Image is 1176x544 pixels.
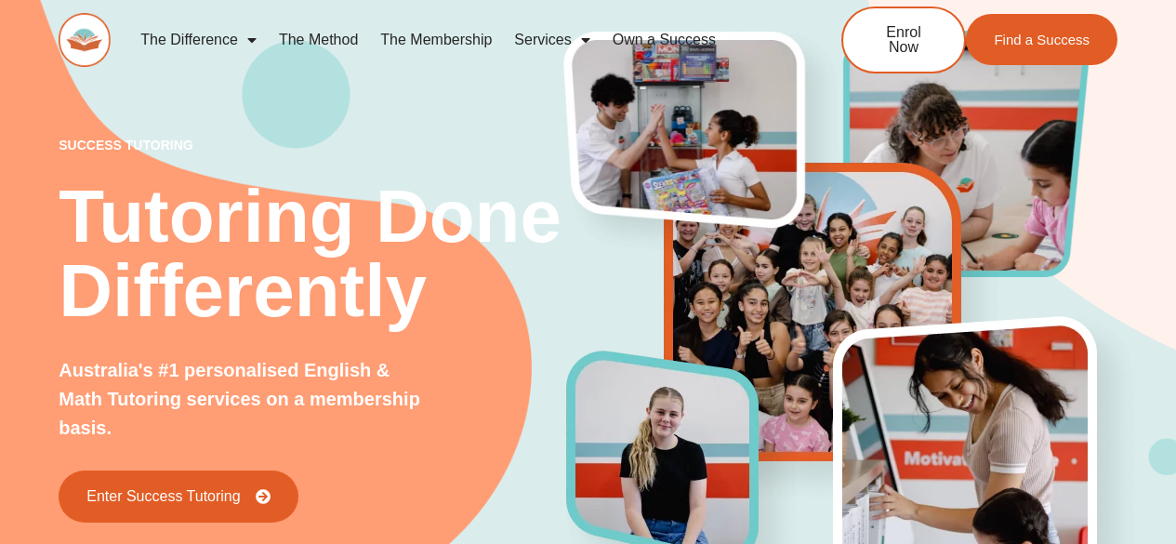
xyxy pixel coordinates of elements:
[59,471,297,523] a: Enter Success Tutoring
[86,489,240,504] span: Enter Success Tutoring
[966,14,1117,65] a: Find a Success
[59,139,566,152] p: success tutoring
[503,19,601,61] a: Services
[601,19,727,61] a: Own a Success
[59,356,429,443] p: Australia's #1 personalised English & Math Tutoring services on a membership basis.
[871,25,936,55] span: Enrol Now
[841,7,966,73] a: Enrol Now
[129,19,268,61] a: The Difference
[59,179,566,328] h2: Tutoring Done Differently
[369,19,503,61] a: The Membership
[129,19,780,61] nav: Menu
[994,33,1090,46] span: Find a Success
[268,19,369,61] a: The Method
